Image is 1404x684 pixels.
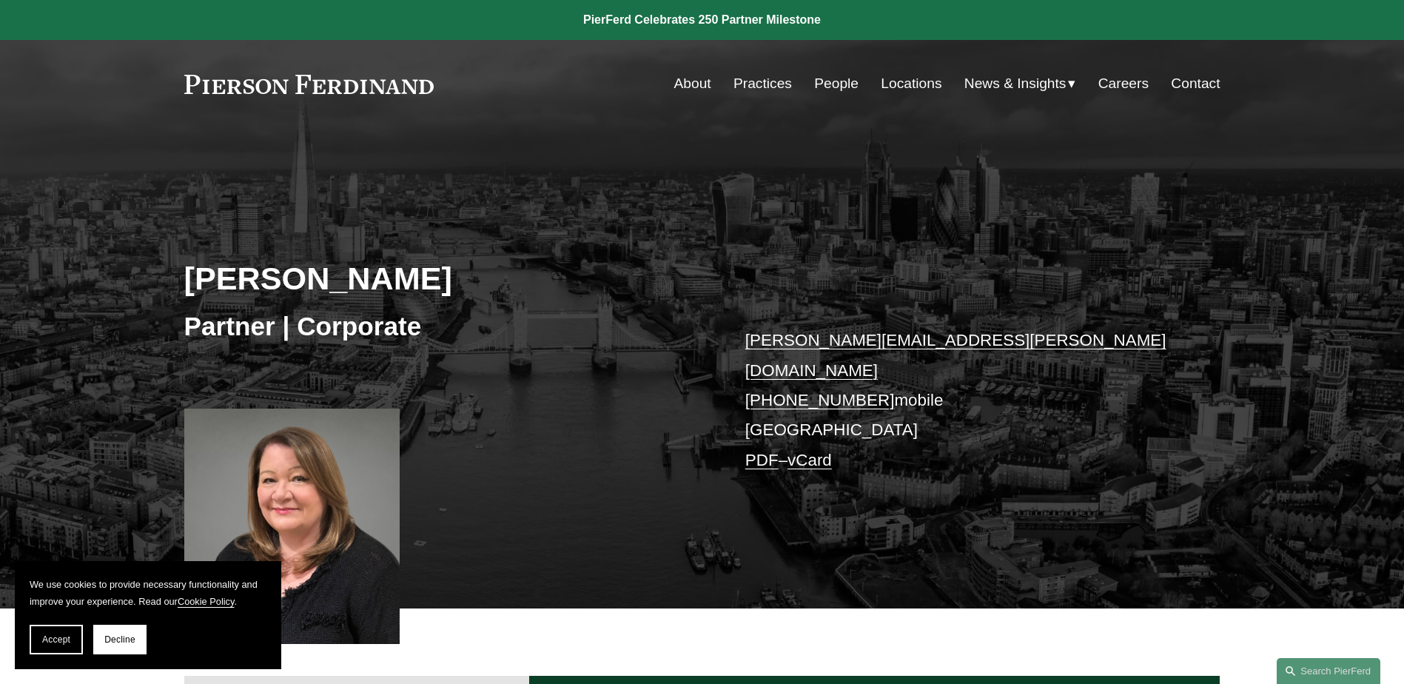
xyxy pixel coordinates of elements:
p: We use cookies to provide necessary functionality and improve your experience. Read our . [30,576,266,610]
h3: Partner | Corporate [184,310,702,343]
a: Practices [733,70,792,98]
span: News & Insights [964,71,1067,97]
a: People [814,70,859,98]
button: Decline [93,625,147,654]
a: About [674,70,711,98]
span: Accept [42,634,70,645]
a: Contact [1171,70,1220,98]
p: mobile [GEOGRAPHIC_DATA] – [745,326,1177,475]
a: Careers [1098,70,1149,98]
span: Decline [104,634,135,645]
a: folder dropdown [964,70,1076,98]
h2: [PERSON_NAME] [184,259,702,298]
a: Search this site [1277,658,1380,684]
a: [PERSON_NAME][EMAIL_ADDRESS][PERSON_NAME][DOMAIN_NAME] [745,331,1166,379]
section: Cookie banner [15,561,281,669]
a: PDF [745,451,779,469]
a: Cookie Policy [178,596,235,607]
button: Accept [30,625,83,654]
a: Locations [881,70,941,98]
a: [PHONE_NUMBER] [745,391,895,409]
a: vCard [787,451,832,469]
